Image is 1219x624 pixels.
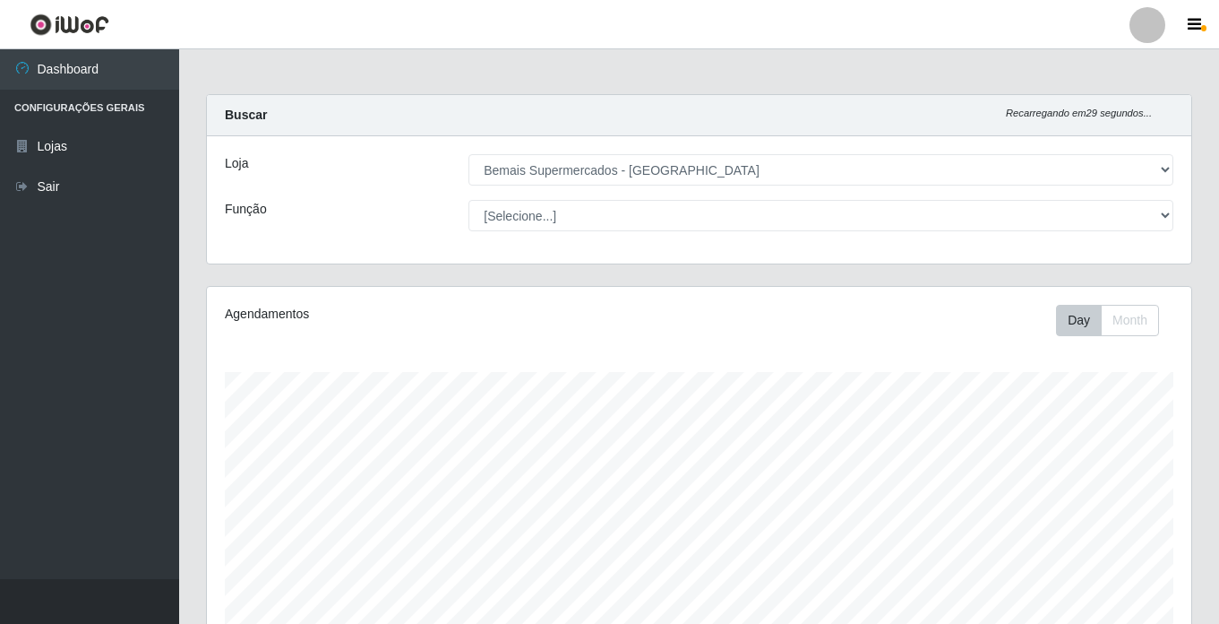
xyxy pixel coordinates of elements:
[225,305,605,324] div: Agendamentos
[1056,305,1173,336] div: Toolbar with button groups
[225,154,248,173] label: Loja
[1101,305,1159,336] button: Month
[1006,108,1152,118] i: Recarregando em 29 segundos...
[225,200,267,219] label: Função
[1056,305,1102,336] button: Day
[1056,305,1159,336] div: First group
[30,13,109,36] img: CoreUI Logo
[225,108,267,122] strong: Buscar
